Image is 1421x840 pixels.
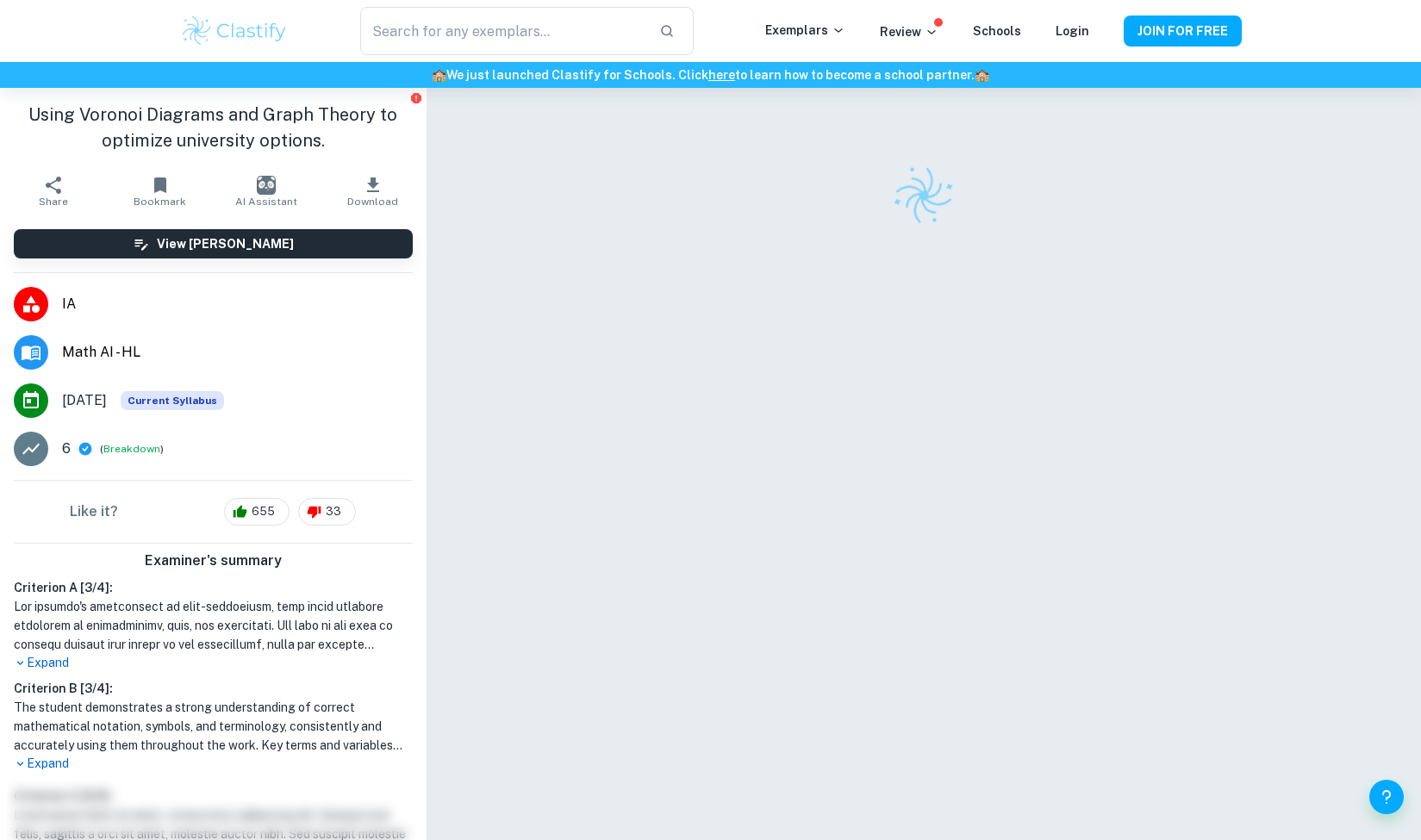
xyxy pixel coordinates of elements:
p: Exemplars [765,21,845,40]
span: Download [347,196,398,208]
h1: The student demonstrates a strong understanding of correct mathematical notation, symbols, and te... [14,698,413,755]
span: AI Assistant [235,196,297,208]
img: Clastify logo [883,156,963,236]
span: Share [39,196,68,208]
img: Clastify logo [180,14,290,48]
h6: Examiner's summary [7,551,420,571]
button: Bookmark [107,167,214,215]
div: 33 [298,498,356,526]
span: Math AI - HL [62,342,413,363]
span: Current Syllabus [121,391,224,410]
button: Breakdown [103,441,160,457]
button: Help and Feedback [1369,780,1404,814]
div: 655 [224,498,290,526]
button: JOIN FOR FREE [1124,16,1242,47]
div: This exemplar is based on the current syllabus. Feel free to refer to it for inspiration/ideas wh... [121,391,224,410]
img: AI Assistant [257,176,276,195]
span: Bookmark [134,196,186,208]
button: Report issue [410,91,423,104]
span: [DATE] [62,390,107,411]
span: IA [62,294,413,314]
h1: Lor ipsumdo's ametconsect ad elit-seddoeiusm, temp incid utlabore etdolorem al enimadminimv, quis... [14,597,413,654]
h6: Criterion B [ 3 / 4 ]: [14,679,413,698]
h6: View [PERSON_NAME] [157,234,294,253]
a: Schools [973,24,1021,38]
h6: We just launched Clastify for Schools. Click to learn how to become a school partner. [3,65,1418,84]
p: Expand [14,654,413,672]
input: Search for any exemplars... [360,7,645,55]
span: 🏫 [432,68,446,82]
p: Expand [14,755,413,773]
a: here [708,68,735,82]
p: Review [880,22,938,41]
span: 🏫 [975,68,989,82]
button: AI Assistant [213,167,320,215]
h1: Using Voronoi Diagrams and Graph Theory to optimize university options. [14,102,413,153]
p: 6 [62,439,71,459]
button: View [PERSON_NAME] [14,229,413,258]
span: ( ) [100,441,164,457]
h6: Like it? [70,501,118,522]
button: Download [320,167,427,215]
h6: Criterion A [ 3 / 4 ]: [14,578,413,597]
a: Login [1056,24,1089,38]
span: 655 [242,503,284,520]
span: 33 [316,503,351,520]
